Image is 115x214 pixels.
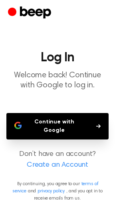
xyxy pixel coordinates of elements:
[6,71,109,91] p: Welcome back! Continue with Google to log in.
[6,113,109,139] button: Continue with Google
[8,5,53,21] a: Beep
[6,180,109,202] p: By continuing, you agree to our and , and you opt in to receive emails from us.
[6,51,109,64] h1: Log In
[38,189,65,194] a: privacy policy
[8,160,107,171] a: Create an Account
[6,149,109,171] p: Don’t have an account?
